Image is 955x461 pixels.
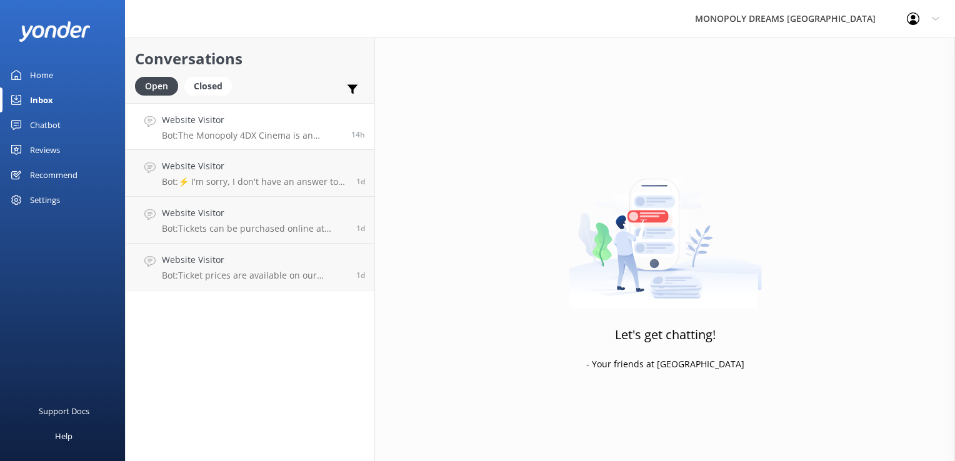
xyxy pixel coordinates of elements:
[162,270,347,281] p: Bot: Ticket prices are available on our bookings webpage at [URL][DOMAIN_NAME].
[30,187,60,212] div: Settings
[126,150,374,197] a: Website VisitorBot:⚡ I'm sorry, I don't have an answer to your question. Could you please try rep...
[30,62,53,87] div: Home
[126,197,374,244] a: Website VisitorBot:Tickets can be purchased online at [URL][DOMAIN_NAME] or at our Admissions Des...
[162,253,347,267] h4: Website Visitor
[615,325,716,345] h3: Let's get chatting!
[586,357,744,371] p: - Your friends at [GEOGRAPHIC_DATA]
[135,79,184,92] a: Open
[162,223,347,234] p: Bot: Tickets can be purchased online at [URL][DOMAIN_NAME] or at our Admissions Desk inside MONOP...
[184,79,238,92] a: Closed
[356,223,365,234] span: Sep 17 2025 05:53pm (UTC +10:00) Australia/Sydney
[135,47,365,71] h2: Conversations
[55,424,72,449] div: Help
[39,399,89,424] div: Support Docs
[162,159,347,173] h4: Website Visitor
[356,270,365,280] span: Sep 17 2025 05:02pm (UTC +10:00) Australia/Sydney
[126,103,374,150] a: Website VisitorBot:The Monopoly 4DX Cinema is an immersive 3D adventure through [GEOGRAPHIC_DATA]...
[30,112,61,137] div: Chatbot
[135,77,178,96] div: Open
[356,176,365,187] span: Sep 18 2025 10:22am (UTC +10:00) Australia/Sydney
[569,152,762,309] img: artwork of a man stealing a conversation from at giant smartphone
[162,113,342,127] h4: Website Visitor
[30,87,53,112] div: Inbox
[162,176,347,187] p: Bot: ⚡ I'm sorry, I don't have an answer to your question. Could you please try rephrasing your q...
[19,21,91,42] img: yonder-white-logo.png
[162,206,347,220] h4: Website Visitor
[162,130,342,141] p: Bot: The Monopoly 4DX Cinema is an immersive 3D adventure through [GEOGRAPHIC_DATA] with Mr. Mono...
[30,137,60,162] div: Reviews
[351,129,365,140] span: Sep 18 2025 10:16pm (UTC +10:00) Australia/Sydney
[126,244,374,290] a: Website VisitorBot:Ticket prices are available on our bookings webpage at [URL][DOMAIN_NAME].1d
[184,77,232,96] div: Closed
[30,162,77,187] div: Recommend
